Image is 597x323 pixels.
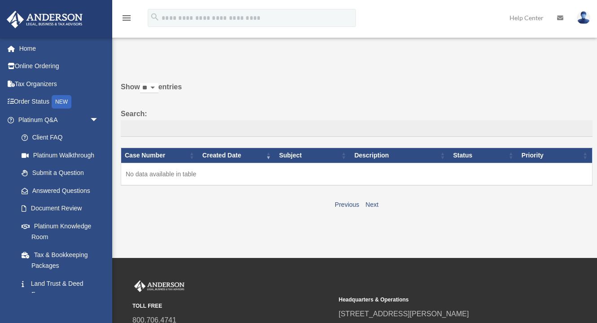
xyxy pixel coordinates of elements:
small: Headquarters & Operations [339,295,539,305]
th: Priority: activate to sort column ascending [518,148,593,163]
a: Platinum Q&Aarrow_drop_down [6,111,108,129]
input: Search: [121,120,593,137]
a: Next [365,201,378,208]
small: TOLL FREE [132,301,333,311]
img: Anderson Advisors Platinum Portal [132,280,186,292]
a: Platinum Walkthrough [13,146,108,164]
td: No data available in table [121,163,593,185]
a: Client FAQ [13,129,108,147]
th: Created Date: activate to sort column ascending [199,148,276,163]
a: Document Review [13,200,108,218]
a: Land Trust & Deed Forum [13,275,108,303]
i: menu [121,13,132,23]
a: Answered Questions [13,182,103,200]
span: arrow_drop_down [90,111,108,129]
a: Submit a Question [13,164,108,182]
a: Tax Organizers [6,75,112,93]
a: Tax & Bookkeeping Packages [13,246,108,275]
a: menu [121,16,132,23]
th: Status: activate to sort column ascending [450,148,518,163]
a: Platinum Knowledge Room [13,217,108,246]
a: Home [6,39,112,57]
img: Anderson Advisors Platinum Portal [4,11,85,28]
div: NEW [52,95,71,109]
a: Previous [335,201,359,208]
i: search [150,12,160,22]
label: Search: [121,108,593,137]
a: [STREET_ADDRESS][PERSON_NAME] [339,310,469,318]
th: Case Number: activate to sort column ascending [121,148,199,163]
th: Description: activate to sort column ascending [351,148,449,163]
a: Online Ordering [6,57,112,75]
a: Order StatusNEW [6,93,112,111]
img: User Pic [577,11,590,24]
label: Show entries [121,81,593,102]
select: Showentries [140,83,158,93]
th: Subject: activate to sort column ascending [276,148,351,163]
